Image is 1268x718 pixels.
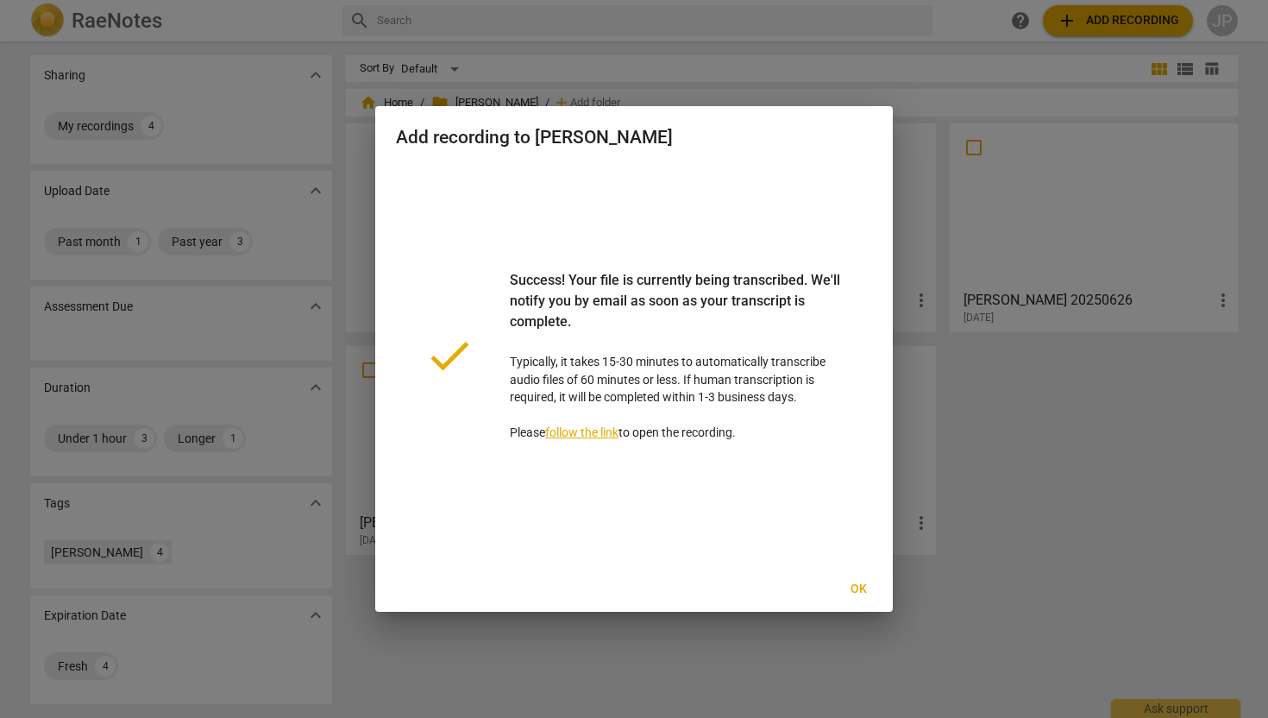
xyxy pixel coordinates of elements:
[510,270,844,353] div: Success! Your file is currently being transcribed. We'll notify you by email as soon as your tran...
[831,574,886,605] button: Ok
[424,330,475,381] span: done
[396,127,872,148] h2: Add recording to [PERSON_NAME]
[510,270,844,442] p: Typically, it takes 15-30 minutes to automatically transcribe audio files of 60 minutes or less. ...
[844,581,872,598] span: Ok
[545,425,618,439] a: follow the link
